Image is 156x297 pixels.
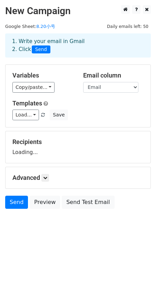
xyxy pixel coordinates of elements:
a: Load... [12,110,39,120]
a: Preview [30,196,60,209]
div: 1. Write your email in Gmail 2. Click [7,38,149,53]
small: Google Sheet: [5,24,55,29]
h5: Advanced [12,174,144,182]
h2: New Campaign [5,5,151,17]
a: Copy/paste... [12,82,55,93]
a: Templates [12,100,42,107]
a: Send Test Email [62,196,114,209]
h5: Email column [83,72,144,79]
div: Loading... [12,138,144,156]
a: 8.20小号 [36,24,55,29]
button: Save [50,110,68,120]
h5: Variables [12,72,73,79]
a: Send [5,196,28,209]
span: Daily emails left: 50 [105,23,151,30]
span: Send [32,45,50,54]
a: Daily emails left: 50 [105,24,151,29]
h5: Recipients [12,138,144,146]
